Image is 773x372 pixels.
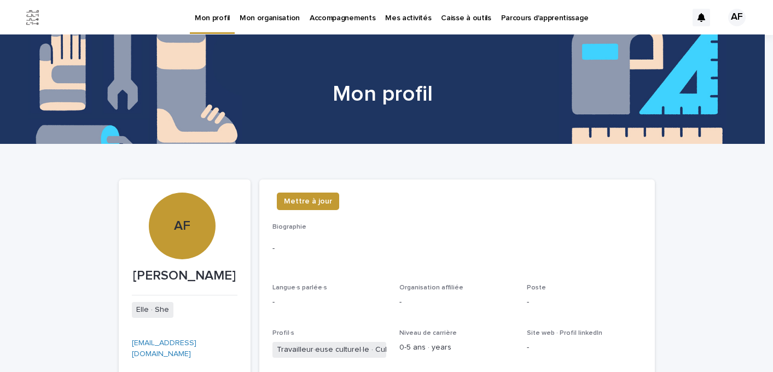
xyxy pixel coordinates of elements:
[527,297,641,308] p: -
[272,330,294,336] span: Profil·s
[272,224,306,230] span: Biographie
[22,7,44,28] img: Jx8JiDZqSLW7pnA6nIo1
[132,302,173,318] span: Elle · She
[272,243,642,254] p: -
[399,297,514,308] p: -
[527,330,602,336] span: Site web · Profil linkedIn
[399,284,463,291] span: Organisation affiliée
[527,342,641,353] p: -
[399,330,457,336] span: Niveau de carrière
[272,297,387,308] p: -
[272,284,327,291] span: Langue·s parlée·s
[527,284,546,291] span: Poste
[132,339,196,358] a: [EMAIL_ADDRESS][DOMAIN_NAME]
[277,193,339,210] button: Mettre à jour
[399,342,514,353] p: 0-5 ans · years
[132,268,237,284] p: [PERSON_NAME]
[728,9,746,26] div: AF
[114,81,650,107] h1: Mon profil
[149,152,216,234] div: AF
[284,196,332,207] span: Mettre à jour
[272,342,387,358] span: Travailleur·euse culturel·le · Cultural worker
